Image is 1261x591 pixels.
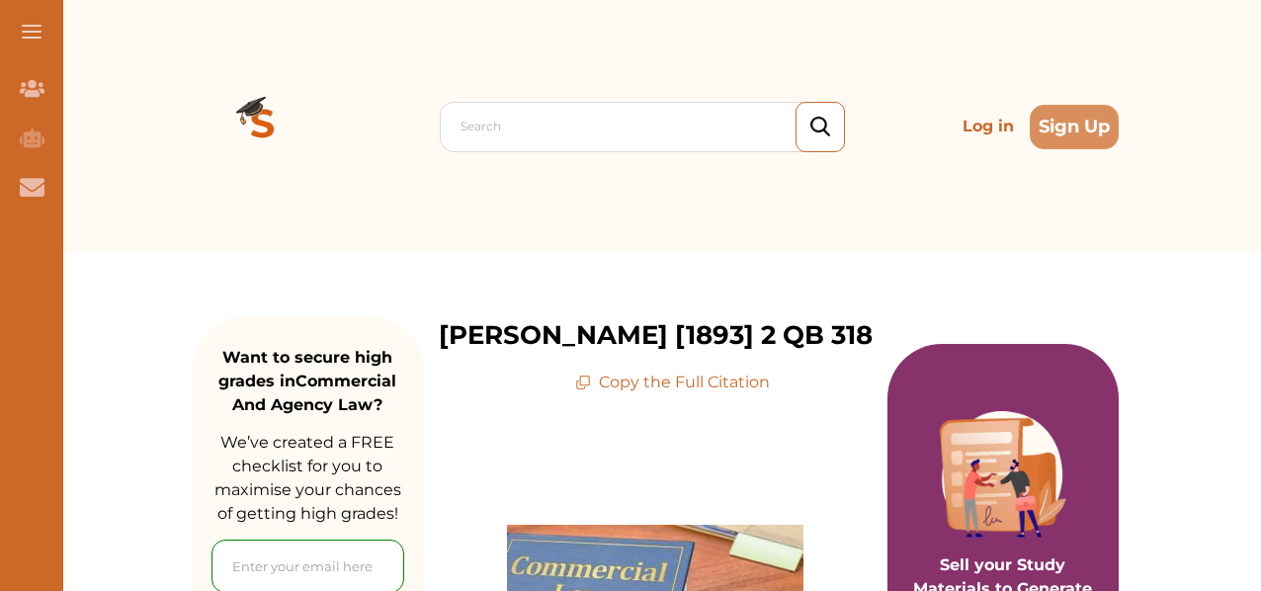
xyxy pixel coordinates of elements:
img: search_icon [810,117,830,137]
p: [PERSON_NAME] [1893] 2 QB 318 [439,316,873,355]
strong: Want to secure high grades in Commercial And Agency Law ? [218,348,396,414]
button: Sign Up [1030,105,1119,149]
p: Copy the Full Citation [575,371,770,394]
p: Log in [955,107,1022,146]
span: We’ve created a FREE checklist for you to maximise your chances of getting high grades! [214,433,401,523]
img: Logo [192,55,334,198]
iframe: HelpCrunch [787,357,1241,571]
